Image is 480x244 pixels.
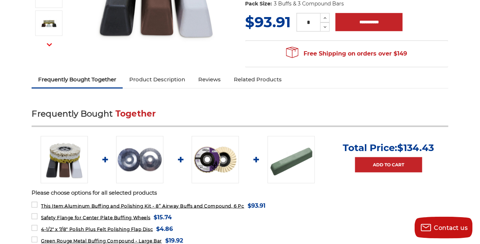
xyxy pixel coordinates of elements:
img: 8 inch airway buffing wheel and compound kit for aluminum [41,136,88,183]
span: Frequently Bought [32,109,113,119]
span: Aluminum Buffing and Polishing Kit - 8” Airway Buffs and Compound, 6 Pc [41,203,244,209]
span: Safety Flange for Center Plate Buffing Wheels [41,215,150,220]
a: Reviews [192,72,227,88]
p: Please choose options for all selected products [32,189,448,197]
strong: This Item: [41,203,65,209]
span: $15.74 [154,212,172,222]
a: Related Products [227,72,288,88]
a: Add to Cart [355,157,422,172]
span: $4.86 [156,224,173,234]
button: Contact us [415,217,473,239]
p: Total Price: [343,142,434,154]
span: Together [115,109,156,119]
img: Aluminum Buffing and Polishing Kit - 8” Airway Buffs and Compound, 6 Pc [40,14,58,32]
span: $134.43 [398,142,434,154]
span: Contact us [434,224,468,231]
a: Frequently Bought Together [32,72,123,88]
a: Product Description [123,72,192,88]
span: Green Rouge Metal Buffing Compound - Large Bar [41,238,162,244]
button: Next [41,37,58,53]
span: 4-1/2" x 7/8" Polish Plus Felt Polishing Flap Disc [41,227,153,232]
span: Free Shipping on orders over $149 [286,46,407,61]
span: $93.91 [245,13,291,31]
span: $93.91 [248,201,265,211]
